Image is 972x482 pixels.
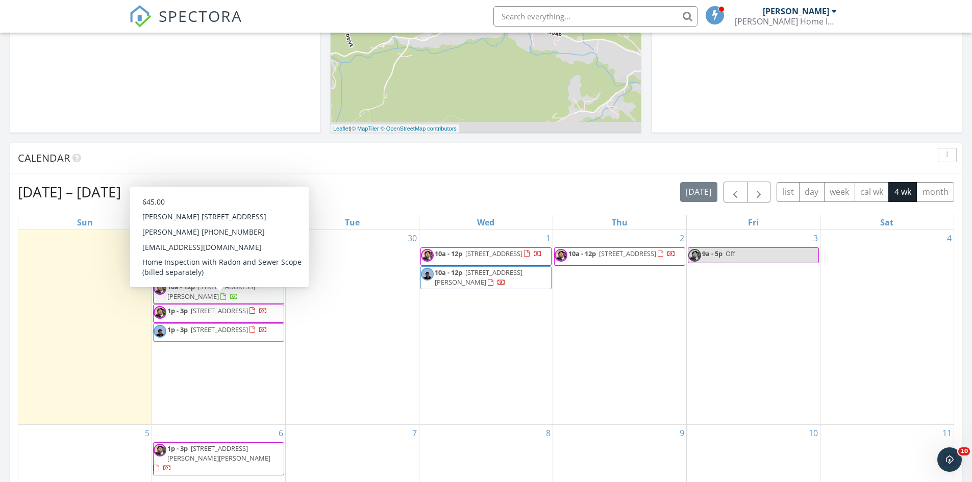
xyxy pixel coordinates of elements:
[435,249,542,258] a: 10a - 12p [STREET_ADDRESS]
[18,230,152,425] td: Go to September 28, 2025
[688,249,701,262] img: mugshot.jpg
[702,249,722,258] span: 9a - 5p
[191,325,248,334] span: [STREET_ADDRESS]
[167,444,270,463] span: [STREET_ADDRESS][PERSON_NAME][PERSON_NAME]
[680,182,717,202] button: [DATE]
[553,230,686,425] td: Go to October 2, 2025
[153,281,284,303] a: 10a - 12p [STREET_ADDRESS][PERSON_NAME]
[167,306,267,315] a: 1p - 3p [STREET_ADDRESS]
[154,249,166,262] img: img_2694.jpg
[746,215,761,230] a: Friday
[153,305,284,323] a: 1p - 3p [STREET_ADDRESS]
[807,425,820,441] a: Go to October 10, 2025
[167,325,267,334] a: 1p - 3p [STREET_ADDRESS]
[152,230,286,425] td: Go to September 29, 2025
[381,125,457,132] a: © OpenStreetMap contributors
[167,282,195,291] span: 10a - 12p
[940,425,954,441] a: Go to October 11, 2025
[945,230,954,246] a: Go to October 4, 2025
[167,282,255,301] span: [STREET_ADDRESS][PERSON_NAME]
[154,444,270,472] a: 1p - 3p [STREET_ADDRESS][PERSON_NAME][PERSON_NAME]
[167,249,195,258] span: 10a - 12p
[154,282,166,295] img: mugshot.jpg
[286,230,419,425] td: Go to September 30, 2025
[799,182,825,202] button: day
[678,230,686,246] a: Go to October 2, 2025
[544,230,553,246] a: Go to October 1, 2025
[855,182,889,202] button: cal wk
[493,6,697,27] input: Search everything...
[747,182,771,202] button: Next
[154,306,166,319] img: mugshot.jpg
[568,249,596,258] span: 10a - 12p
[824,182,855,202] button: week
[410,425,419,441] a: Go to October 7, 2025
[465,249,522,258] span: [STREET_ADDRESS]
[159,5,242,27] span: SPECTORA
[420,266,552,289] a: 10a - 12p [STREET_ADDRESS][PERSON_NAME]
[421,268,434,281] img: img_2694.jpg
[153,247,284,281] a: 10a - 12p [STREET_ADDRESS][PERSON_NAME][PERSON_NAME]
[724,182,747,202] button: Previous
[958,447,970,455] span: 10
[726,249,735,258] span: Off
[420,247,552,266] a: 10a - 12p [STREET_ADDRESS]
[777,182,800,202] button: list
[331,124,459,133] div: |
[937,447,962,472] iframe: Intercom live chat
[554,247,685,266] a: 10a - 12p [STREET_ADDRESS]
[277,425,285,441] a: Go to October 6, 2025
[555,249,567,262] img: mugshot.jpg
[435,268,522,287] a: 10a - 12p [STREET_ADDRESS][PERSON_NAME]
[154,444,166,456] img: mugshot.jpg
[419,230,553,425] td: Go to October 1, 2025
[820,230,954,425] td: Go to October 4, 2025
[435,268,522,287] span: [STREET_ADDRESS][PERSON_NAME]
[599,249,656,258] span: [STREET_ADDRESS]
[129,5,152,28] img: The Best Home Inspection Software - Spectora
[167,249,270,268] span: [STREET_ADDRESS][PERSON_NAME][PERSON_NAME]
[333,125,350,132] a: Leaflet
[75,215,95,230] a: Sunday
[811,230,820,246] a: Go to October 3, 2025
[208,215,230,230] a: Monday
[888,182,917,202] button: 4 wk
[916,182,954,202] button: month
[167,306,188,315] span: 1p - 3p
[406,230,419,246] a: Go to September 30, 2025
[153,442,284,475] a: 1p - 3p [STREET_ADDRESS][PERSON_NAME][PERSON_NAME]
[154,325,166,338] img: img_2694.jpg
[143,425,152,441] a: Go to October 5, 2025
[191,306,248,315] span: [STREET_ADDRESS]
[435,268,462,277] span: 10a - 12p
[678,425,686,441] a: Go to October 9, 2025
[138,230,152,246] a: Go to September 28, 2025
[735,16,837,27] div: Frisbie Home Inspection
[878,215,895,230] a: Saturday
[568,249,676,258] a: 10a - 12p [STREET_ADDRESS]
[272,230,285,246] a: Go to September 29, 2025
[343,215,362,230] a: Tuesday
[153,323,284,342] a: 1p - 3p [STREET_ADDRESS]
[610,215,630,230] a: Thursday
[544,425,553,441] a: Go to October 8, 2025
[167,325,188,334] span: 1p - 3p
[154,249,270,277] a: 10a - 12p [STREET_ADDRESS][PERSON_NAME][PERSON_NAME]
[475,215,496,230] a: Wednesday
[421,249,434,262] img: mugshot.jpg
[167,282,255,301] a: 10a - 12p [STREET_ADDRESS][PERSON_NAME]
[129,14,242,35] a: SPECTORA
[167,444,188,453] span: 1p - 3p
[435,249,462,258] span: 10a - 12p
[763,6,829,16] div: [PERSON_NAME]
[686,230,820,425] td: Go to October 3, 2025
[352,125,379,132] a: © MapTiler
[18,182,121,202] h2: [DATE] – [DATE]
[18,151,70,165] span: Calendar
